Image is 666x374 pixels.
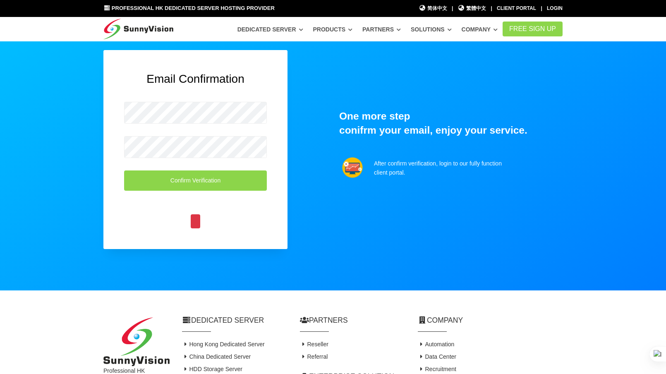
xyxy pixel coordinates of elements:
a: Client Portal [497,5,536,11]
p: After confirm verification, login to our fully function client portal. [374,159,504,177]
li: | [452,5,453,12]
li: | [491,5,492,12]
a: 简体中文 [419,5,447,12]
button: Confirm Verification [124,170,267,191]
a: China Dedicated Server [182,353,251,360]
a: FREE Sign Up [503,22,563,36]
a: 繁體中文 [458,5,486,12]
a: Login [547,5,563,11]
a: Products [313,22,352,37]
a: Automation [418,341,454,348]
h2: Email Confirmation [124,71,267,87]
h1: One more step conifrm your email, enjoy your service. [339,109,563,138]
a: Data Center [418,353,456,360]
img: support.png [342,157,363,178]
a: Company [462,22,498,37]
h2: Dedicated Server [182,315,287,326]
li: | [541,5,542,12]
h2: Company [418,315,563,326]
span: Professional HK Dedicated Server Hosting Provider [112,5,275,11]
a: Referral [300,353,328,360]
img: SunnyVision Limited [103,317,170,367]
a: Dedicated Server [237,22,303,37]
a: Solutions [411,22,452,37]
a: Reseller [300,341,328,348]
a: Hong Kong Dedicated Server [182,341,265,348]
a: Recruitment [418,366,456,372]
a: Partners [362,22,401,37]
h2: Partners [300,315,405,326]
a: HDD Storage Server [182,366,242,372]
